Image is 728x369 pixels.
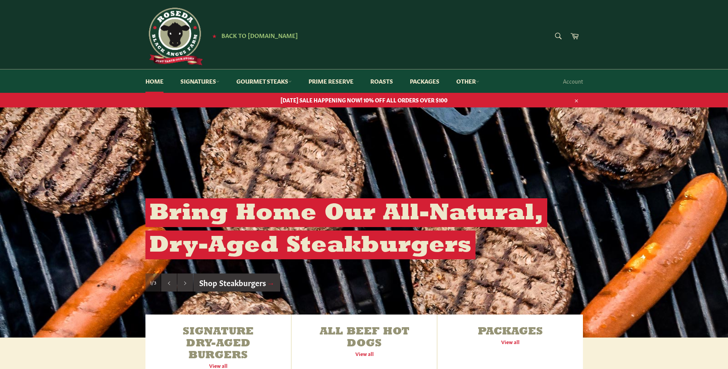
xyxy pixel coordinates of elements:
span: [DATE] SALE HAPPENING NOW! 10% OFF ALL ORDERS OVER $100 [138,96,591,104]
a: Prime Reserve [301,69,361,93]
a: Account [559,70,587,92]
a: Roasts [363,69,401,93]
img: Roseda Beef [145,8,203,65]
button: Next slide [177,273,193,292]
a: Shop Steakburgers [193,273,281,292]
a: Packages [402,69,447,93]
h2: Bring Home Our All-Natural, Dry-Aged Steakburgers [145,198,547,259]
a: Gourmet Steaks [229,69,299,93]
button: Previous slide [161,273,177,292]
span: 1/3 [150,279,156,286]
a: ★ Back to [DOMAIN_NAME] [208,33,298,39]
a: Home [138,69,171,93]
a: Signatures [173,69,227,93]
span: ★ [212,33,216,39]
span: Back to [DOMAIN_NAME] [221,31,298,39]
div: Slide 1, current [145,273,161,292]
a: Other [449,69,487,93]
span: → [267,277,275,288]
